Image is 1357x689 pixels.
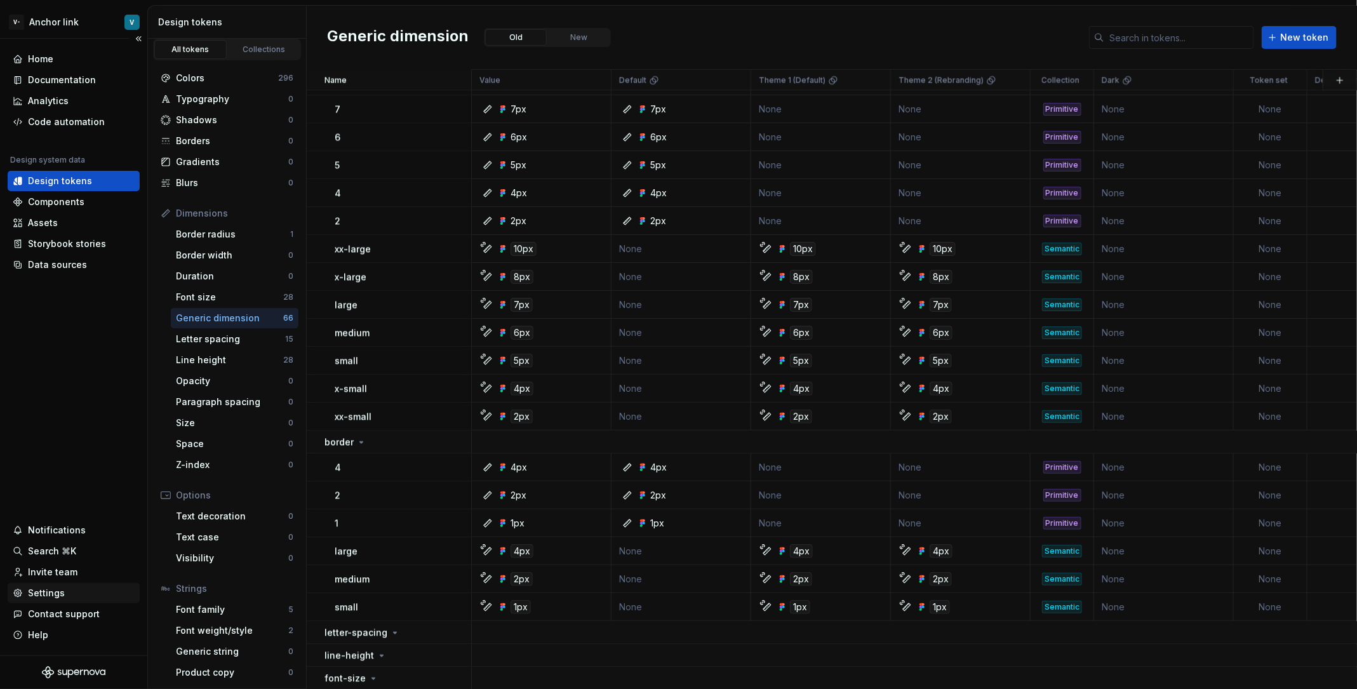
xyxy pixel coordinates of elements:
div: Colors [176,72,278,84]
p: large [335,298,358,311]
p: Default [619,75,646,85]
div: Semantic [1042,573,1082,585]
td: None [1094,179,1234,207]
button: Collapse sidebar [130,30,147,48]
div: 6px [930,326,953,340]
p: xx-large [335,243,371,255]
p: medium [335,573,370,585]
a: Analytics [8,91,140,111]
p: border [324,436,354,448]
div: Semantic [1042,243,1082,255]
div: 10px [930,242,956,256]
div: Border width [176,249,288,262]
div: Primitive [1043,489,1081,502]
div: 2px [650,215,666,227]
div: 0 [288,136,293,146]
td: None [1094,235,1234,263]
td: None [1234,509,1307,537]
div: 10px [790,242,816,256]
div: 7px [511,103,526,116]
td: None [891,95,1031,123]
button: V-Anchor linkV [3,8,145,36]
div: Duration [176,270,288,283]
div: Storybook stories [28,237,106,250]
td: None [891,509,1031,537]
td: None [1234,123,1307,151]
a: Typography0 [156,89,298,109]
a: Opacity0 [171,371,298,391]
td: None [612,537,751,565]
p: Theme 1 (Default) [759,75,826,85]
div: Settings [28,587,65,599]
a: Colors296 [156,68,298,88]
div: Font family [176,603,288,616]
input: Search in tokens... [1104,26,1254,49]
div: Primitive [1043,159,1081,171]
div: Design tokens [158,16,301,29]
a: Size0 [171,413,298,433]
p: Dark [1102,75,1120,85]
div: 15 [285,334,293,344]
td: None [1234,179,1307,207]
div: Size [176,417,288,429]
a: Code automation [8,112,140,132]
a: Duration0 [171,266,298,286]
td: None [612,565,751,593]
td: None [891,481,1031,509]
div: 10px [511,242,537,256]
td: None [1234,95,1307,123]
td: None [1234,207,1307,235]
div: Generic string [176,645,288,658]
div: 0 [288,439,293,449]
td: None [1234,453,1307,481]
td: None [1094,375,1234,403]
div: 2px [511,215,526,227]
a: Font size28 [171,287,298,307]
div: Design tokens [28,175,92,187]
button: Search ⌘K [8,541,140,561]
a: Border width0 [171,245,298,265]
div: Text case [176,531,288,544]
td: None [612,235,751,263]
div: 4px [790,544,813,558]
button: Contact support [8,604,140,624]
div: 4px [930,544,953,558]
p: 1 [335,517,338,530]
div: 6px [650,131,667,144]
div: Typography [176,93,288,105]
td: None [1094,453,1234,481]
a: Font family5 [171,599,298,620]
div: Product copy [176,666,288,679]
div: 8px [930,270,953,284]
div: Code automation [28,116,105,128]
div: 296 [278,73,293,83]
div: Design system data [10,155,85,165]
div: 0 [288,250,293,260]
p: small [335,601,358,613]
td: None [1094,347,1234,375]
p: Token set [1250,75,1288,85]
div: Search ⌘K [28,545,76,558]
td: None [1094,263,1234,291]
div: 6px [511,131,527,144]
td: None [891,179,1031,207]
td: None [1094,565,1234,593]
td: None [751,179,891,207]
div: Semantic [1042,298,1082,311]
td: None [1094,123,1234,151]
div: 0 [288,511,293,521]
span: New token [1280,31,1328,44]
div: 5px [930,354,952,368]
div: 0 [288,418,293,428]
button: New [548,29,610,46]
td: None [1094,509,1234,537]
td: None [1234,151,1307,179]
a: Documentation [8,70,140,90]
td: None [751,207,891,235]
p: 2 [335,215,340,227]
div: 0 [288,94,293,104]
p: Value [479,75,500,85]
p: 5 [335,159,340,171]
div: Z-index [176,458,288,471]
td: None [612,319,751,347]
